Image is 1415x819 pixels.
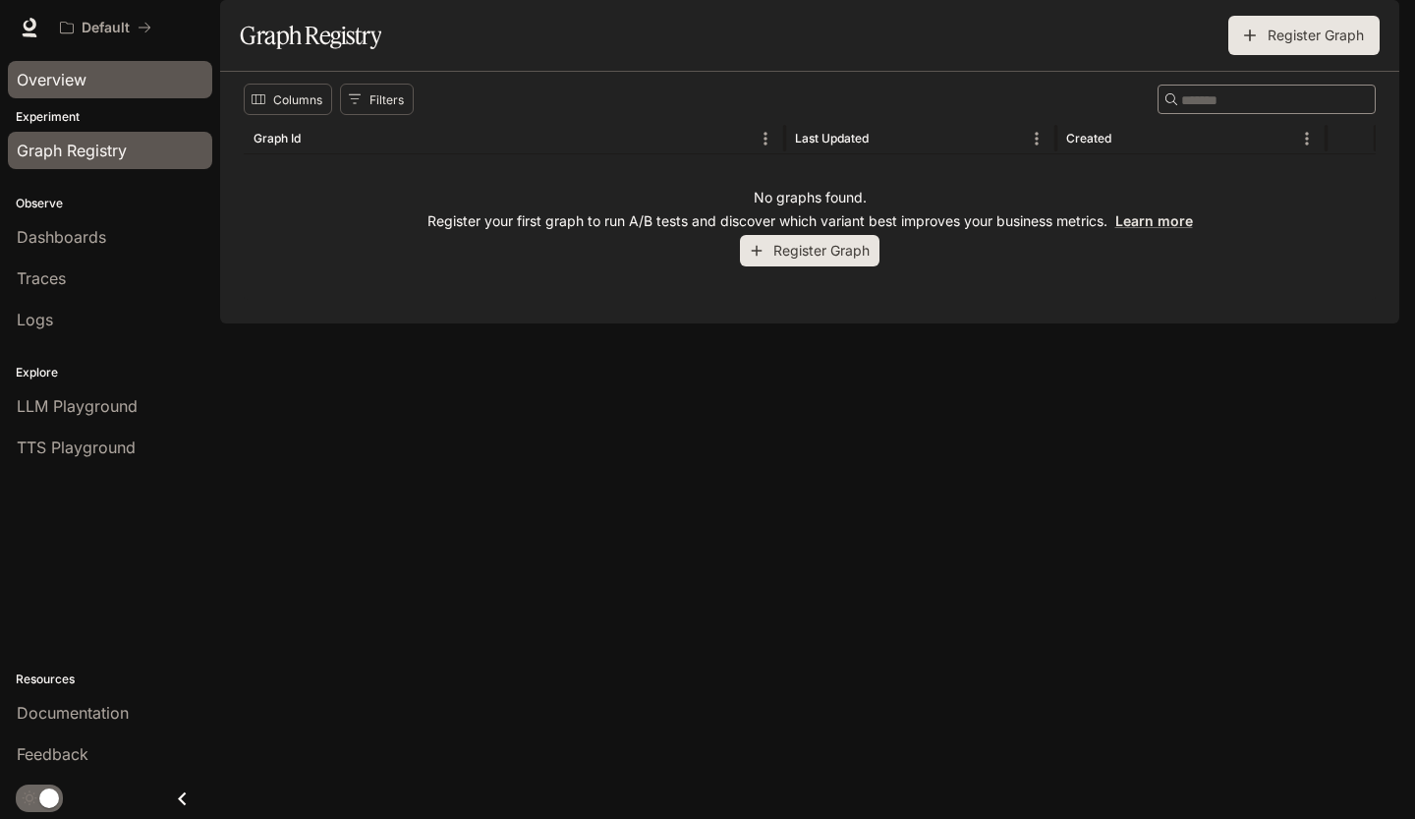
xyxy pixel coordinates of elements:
[340,84,414,115] button: Show filters
[427,211,1193,231] p: Register your first graph to run A/B tests and discover which variant best improves your business...
[240,16,381,55] h1: Graph Registry
[795,131,869,146] div: Last Updated
[871,124,900,153] button: Sort
[244,84,332,115] button: Select columns
[754,188,867,207] p: No graphs found.
[740,235,879,267] button: Register Graph
[1292,124,1322,153] button: Menu
[1228,16,1380,55] button: Register Graph
[51,8,160,47] button: All workspaces
[1022,124,1051,153] button: Menu
[1066,131,1111,146] div: Created
[1113,124,1143,153] button: Sort
[303,124,332,153] button: Sort
[82,20,130,36] p: Default
[751,124,780,153] button: Menu
[1158,85,1376,114] div: Search
[1115,212,1193,229] a: Learn more
[254,131,301,146] div: Graph Id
